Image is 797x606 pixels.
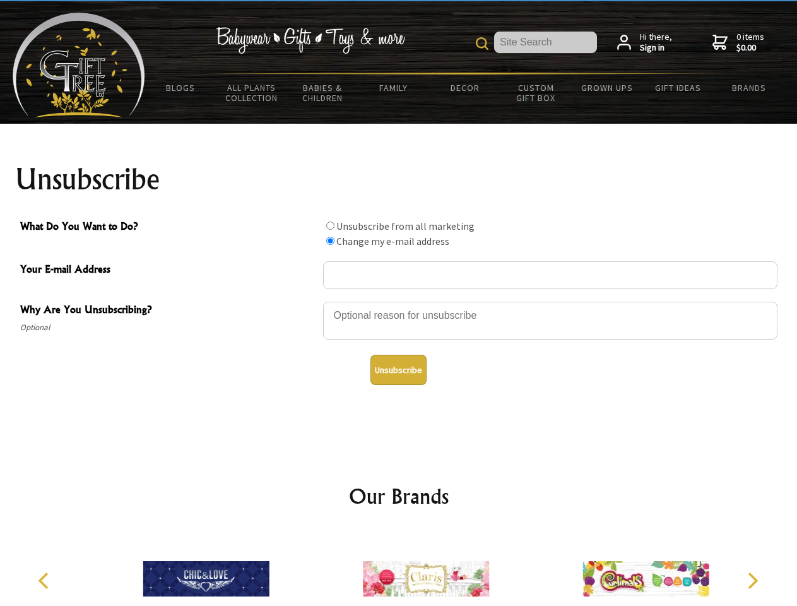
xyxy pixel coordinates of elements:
img: Babywear - Gifts - Toys & more [216,27,405,54]
button: Unsubscribe [370,355,427,385]
span: Hi there, [640,32,672,54]
a: Custom Gift Box [500,74,572,111]
input: Site Search [494,32,597,53]
span: 0 items [736,31,764,54]
input: Your E-mail Address [323,261,777,289]
strong: $0.00 [736,42,764,54]
input: What Do You Want to Do? [326,222,334,230]
h2: Our Brands [25,481,772,511]
a: Babies & Children [287,74,358,111]
strong: Sign in [640,42,672,54]
span: Why Are You Unsubscribing? [20,302,317,320]
label: Unsubscribe from all marketing [336,220,475,232]
span: Optional [20,320,317,335]
img: product search [476,37,488,50]
a: Family [358,74,430,101]
a: BLOGS [145,74,216,101]
span: What Do You Want to Do? [20,218,317,237]
a: 0 items$0.00 [712,32,764,54]
a: Hi there,Sign in [617,32,672,54]
a: Brands [714,74,785,101]
a: Decor [429,74,500,101]
img: Babyware - Gifts - Toys and more... [13,13,145,117]
a: Grown Ups [571,74,642,101]
a: All Plants Collection [216,74,288,111]
input: What Do You Want to Do? [326,237,334,245]
label: Change my e-mail address [336,235,449,247]
button: Next [738,567,766,595]
span: Your E-mail Address [20,261,317,280]
textarea: Why Are You Unsubscribing? [323,302,777,340]
h1: Unsubscribe [15,164,782,194]
a: Gift Ideas [642,74,714,101]
button: Previous [32,567,59,595]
